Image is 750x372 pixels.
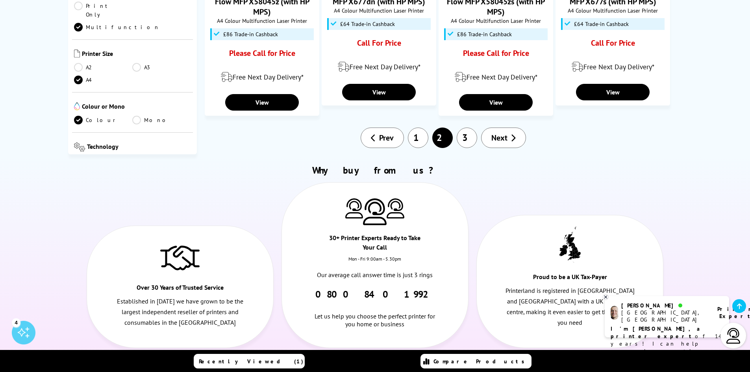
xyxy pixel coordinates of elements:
span: £86 Trade-in Cashback [457,31,512,37]
span: A4 Colour Multifunction Laser Printer [443,17,549,24]
span: Colour or Mono [82,102,191,112]
div: Please Call for Price [220,48,304,62]
span: Next [491,133,507,143]
div: Proud to be a UK Tax-Payer [523,272,617,285]
div: modal_delivery [209,66,315,88]
div: modal_delivery [326,56,432,78]
b: I'm [PERSON_NAME], a printer expert [611,325,702,340]
img: Printer Experts [387,198,404,218]
h2: Why buy from us? [83,164,668,176]
a: A2 [74,63,133,72]
div: 4 [12,318,20,327]
a: Prev [361,128,404,148]
div: modal_delivery [443,66,549,88]
img: Printer Experts [363,198,387,226]
p: Established in [DATE] we have grown to be the largest independent reseller of printers and consum... [115,296,245,328]
img: UK tax payer [559,226,581,263]
a: View [225,94,298,111]
img: Trusted Service [160,242,200,273]
img: Technology [74,143,85,152]
img: ashley-livechat.png [611,306,618,320]
div: Call For Price [570,38,655,52]
a: Recently Viewed (1) [194,354,305,368]
span: A4 Colour Multifunction Laser Printer [209,17,315,24]
div: [PERSON_NAME] [621,302,707,309]
div: Call For Price [337,38,421,52]
div: Mon - Fri 9:00am - 5.30pm [282,256,468,270]
span: Compare Products [433,358,529,365]
span: A4 Colour Multifunction Laser Printer [326,7,432,14]
a: View [342,84,415,100]
div: Let us help you choose the perfect printer for you home or business [310,300,440,328]
span: A4 Colour Multifunction Laser Printer [560,7,666,14]
a: 0800 840 1992 [315,288,435,300]
img: Colour or Mono [74,102,80,110]
span: £86 Trade-in Cashback [223,31,278,37]
span: Printer Size [82,50,191,59]
a: Next [481,128,526,148]
a: View [576,84,649,100]
img: user-headset-light.svg [726,328,741,344]
a: View [459,94,532,111]
a: Colour [74,116,133,124]
div: Please Call for Price [454,48,538,62]
div: 30+ Printer Experts Ready to Take Your Call [328,233,422,256]
a: 1 [408,128,428,148]
a: Mono [132,116,191,124]
span: Recently Viewed (1) [199,358,304,365]
div: [GEOGRAPHIC_DATA], [GEOGRAPHIC_DATA] [621,309,707,323]
a: Multifunction [74,23,160,31]
a: A3 [132,63,191,72]
span: £64 Trade-in Cashback [574,21,629,27]
span: £64 Trade-in Cashback [340,21,395,27]
a: A4 [74,76,133,84]
p: Printerland is registered in [GEOGRAPHIC_DATA] and [GEOGRAPHIC_DATA] with a UK based call centre,... [505,285,635,328]
p: of 14 years! I can help you choose the right product [611,325,723,363]
div: Over 30 Years of Trusted Service [133,283,227,296]
p: Our average call answer time is just 3 rings [310,270,440,280]
a: Print Only [74,2,133,19]
span: Technology [87,143,191,153]
img: Printer Experts [345,198,363,218]
span: Prev [379,133,394,143]
a: Compare Products [420,354,531,368]
a: 3 [457,128,477,148]
img: Printer Size [74,50,80,57]
div: modal_delivery [560,56,666,78]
